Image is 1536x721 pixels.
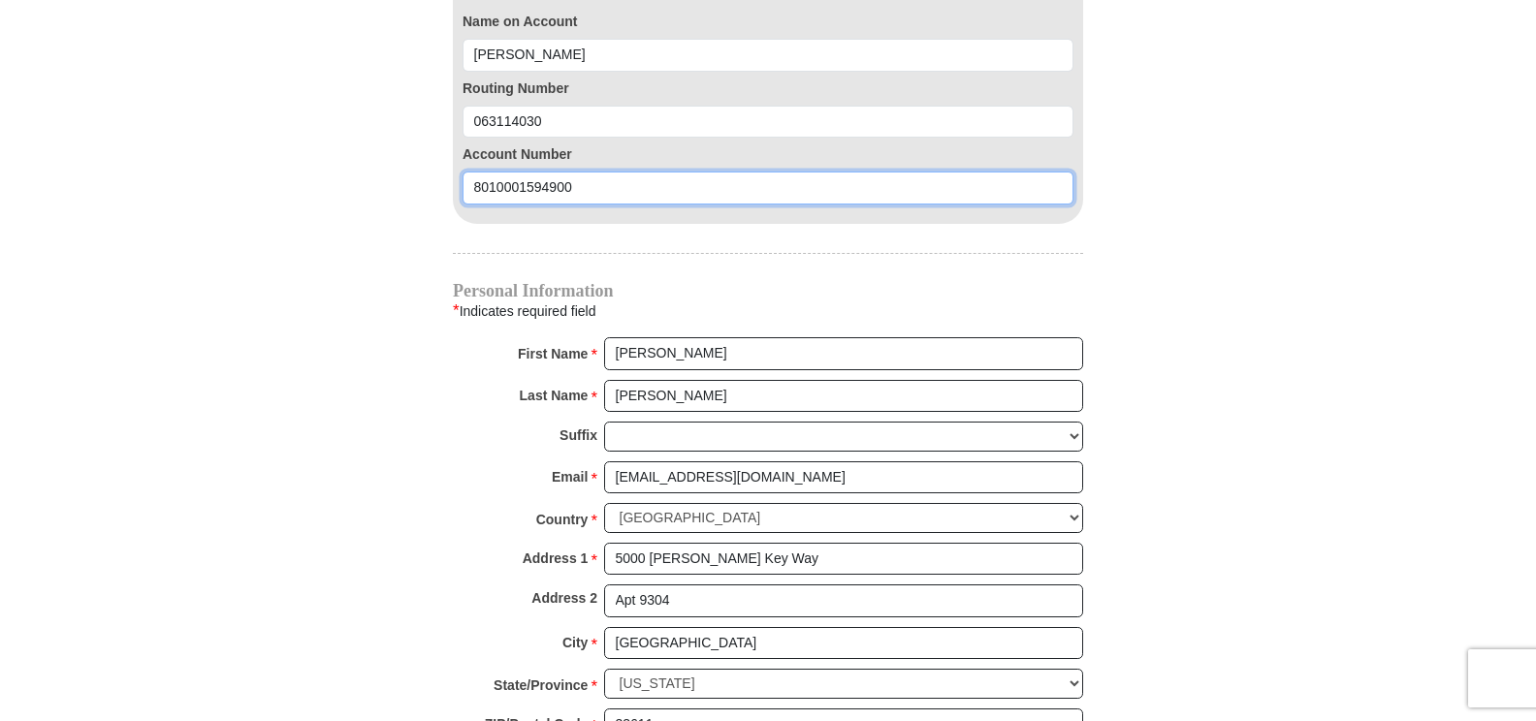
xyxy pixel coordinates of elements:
strong: First Name [518,340,588,367]
strong: Country [536,506,589,533]
label: Name on Account [463,12,1073,32]
strong: Email [552,463,588,490]
strong: Address 1 [523,545,589,572]
h4: Personal Information [453,283,1083,298]
strong: Suffix [560,422,597,449]
strong: City [562,629,588,656]
strong: Last Name [520,382,589,409]
label: Routing Number [463,78,1073,99]
strong: State/Province [494,672,588,699]
label: Account Number [463,144,1073,165]
div: Indicates required field [453,298,1083,324]
strong: Address 2 [531,584,597,611]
